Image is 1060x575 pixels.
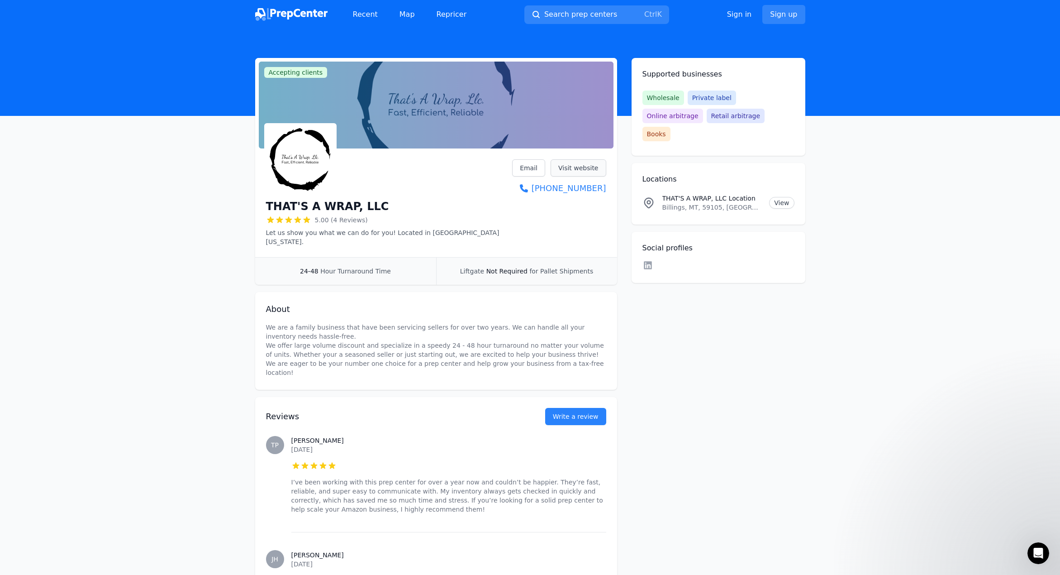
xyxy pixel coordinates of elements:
[642,69,794,80] h2: Supported businesses
[266,199,389,214] h1: THAT'S A WRAP, LLC
[544,9,617,20] span: Search prep centers
[642,109,703,123] span: Online arbitrage
[291,561,313,568] time: [DATE]
[642,91,684,105] span: Wholesale
[707,109,765,123] span: Retail arbitrage
[392,5,422,24] a: Map
[512,159,545,177] a: Email
[545,408,606,425] a: Write a review
[762,5,805,24] a: Sign up
[512,182,606,195] a: [PHONE_NUMBER]
[264,67,328,78] span: Accepting clients
[662,203,762,212] p: Billings, MT, 59105, [GEOGRAPHIC_DATA]
[346,5,385,24] a: Recent
[300,268,318,275] span: 24-48
[529,268,593,275] span: for Pallet Shipments
[291,478,606,514] p: I’ve been working with this prep center for over a year now and couldn’t be happier. They’re fast...
[320,268,391,275] span: Hour Turnaround Time
[1027,542,1049,564] iframe: Intercom live chat
[642,243,794,254] h2: Social profiles
[642,127,670,141] span: Books
[644,10,657,19] kbd: Ctrl
[271,442,279,448] span: TP
[291,551,606,560] h3: [PERSON_NAME]
[551,159,606,177] a: Visit website
[662,194,762,203] p: THAT'S A WRAP, LLC Location
[486,268,528,275] span: Not Required
[688,91,736,105] span: Private label
[255,8,328,21] img: PrepCenter
[266,125,335,194] img: THAT'S A WRAP, LLC
[769,197,794,209] a: View
[657,10,662,19] kbd: K
[266,323,606,377] p: We are a family business that have been servicing sellers for over two years. We can handle all y...
[271,556,278,562] span: JH
[291,446,313,453] time: [DATE]
[460,268,484,275] span: Liftgate
[524,5,669,24] button: Search prep centersCtrlK
[291,436,606,445] h3: [PERSON_NAME]
[266,410,516,423] h2: Reviews
[266,228,513,246] p: Let us show you what we can do for you! Located in [GEOGRAPHIC_DATA][US_STATE].
[266,303,606,316] h2: About
[642,174,794,185] h2: Locations
[315,216,368,225] span: 5.00 (4 Reviews)
[429,5,474,24] a: Repricer
[727,9,752,20] a: Sign in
